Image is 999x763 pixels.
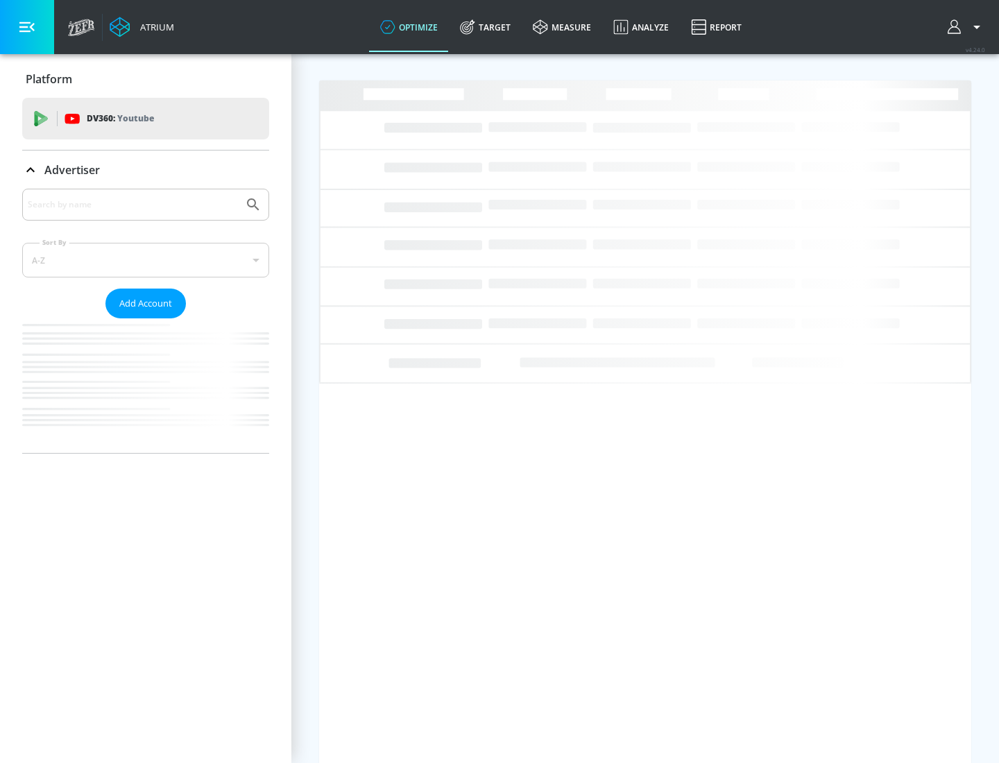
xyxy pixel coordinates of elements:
div: DV360: Youtube [22,98,269,139]
a: Target [449,2,522,52]
a: Report [680,2,753,52]
div: Advertiser [22,189,269,453]
div: A-Z [22,243,269,277]
div: Platform [22,60,269,98]
a: optimize [369,2,449,52]
a: Analyze [602,2,680,52]
label: Sort By [40,238,69,247]
div: Advertiser [22,151,269,189]
button: Add Account [105,289,186,318]
p: DV360: [87,111,154,126]
p: Platform [26,71,72,87]
a: Atrium [110,17,174,37]
nav: list of Advertiser [22,318,269,453]
input: Search by name [28,196,238,214]
p: Youtube [117,111,154,126]
p: Advertiser [44,162,100,178]
span: Add Account [119,295,172,311]
a: measure [522,2,602,52]
div: Atrium [135,21,174,33]
span: v 4.24.0 [966,46,985,53]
